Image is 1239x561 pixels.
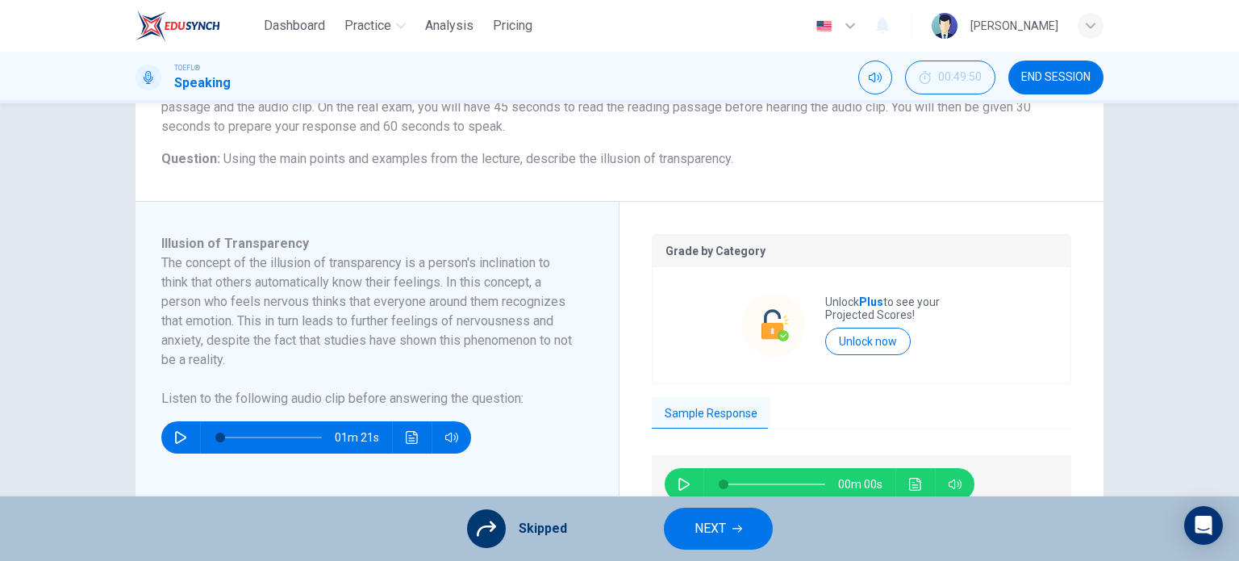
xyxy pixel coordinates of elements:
[161,389,574,408] h6: Listen to the following audio clip before answering the question :
[905,61,995,94] div: Hide
[419,11,480,40] button: Analysis
[161,80,1064,134] span: You will now read a short passage and listen to an audio clip on the same topic. You will then an...
[161,78,1078,136] h6: Directions :
[665,245,1058,257] p: Grade by Category
[264,16,325,36] span: Dashboard
[223,151,733,166] span: Using the main points and examples from the lecture, describe the illusion of transparency.
[932,13,957,39] img: Profile picture
[161,149,1078,169] h6: Question :
[519,519,567,538] span: Skipped
[970,16,1058,36] div: [PERSON_NAME]
[486,11,539,40] button: Pricing
[1021,71,1091,84] span: END SESSION
[344,16,391,36] span: Practice
[1184,506,1223,545] div: Open Intercom Messenger
[664,508,773,550] button: NEXT
[652,397,770,431] button: Sample Response
[938,71,982,84] span: 00:49:50
[652,397,1071,431] div: basic tabs example
[903,468,928,500] button: Click to see the audio transcription
[136,10,257,42] a: EduSynch logo
[425,16,473,36] span: Analysis
[825,328,911,355] button: Unlock now
[1008,61,1103,94] button: END SESSION
[257,11,332,40] button: Dashboard
[338,11,412,40] button: Practice
[838,468,895,500] span: 00m 00s
[493,16,532,36] span: Pricing
[825,295,982,321] p: Unlock to see your Projected Scores!
[136,10,220,42] img: EduSynch logo
[161,253,574,370] h6: The concept of the illusion of transparency is a person's inclination to think that others automa...
[859,295,883,308] strong: Plus
[695,517,726,540] span: NEXT
[814,20,834,32] img: en
[905,61,995,94] button: 00:49:50
[174,73,231,93] h1: Speaking
[858,61,892,94] div: Mute
[399,421,425,454] button: Click to see the audio transcription
[335,421,392,454] span: 01m 21s
[174,62,200,73] span: TOEFL®
[161,236,309,251] span: Illusion of Transparency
